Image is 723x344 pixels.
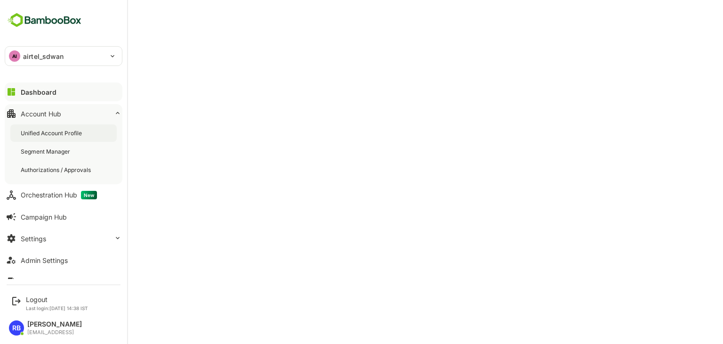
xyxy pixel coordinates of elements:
[9,320,24,336] div: RB
[21,191,97,199] div: Orchestration Hub
[5,229,122,248] button: Settings
[5,47,122,66] div: AIairtel_sdwan
[5,272,122,291] button: Data Upload
[23,51,64,61] p: airtel_sdwan
[81,191,97,199] span: New
[5,207,122,226] button: Campaign Hub
[27,329,82,336] div: [EMAIL_ADDRESS]
[21,235,46,243] div: Settings
[21,129,84,137] div: Unified Account Profile
[21,278,59,286] div: Data Upload
[21,110,61,118] div: Account Hub
[26,305,88,311] p: Last login: [DATE] 14:38 IST
[5,11,84,29] img: BambooboxFullLogoMark.5f36c76dfaba33ec1ec1367b70bb1252.svg
[21,88,56,96] div: Dashboard
[5,104,122,123] button: Account Hub
[21,213,67,221] div: Campaign Hub
[5,251,122,270] button: Admin Settings
[26,295,88,303] div: Logout
[27,320,82,328] div: [PERSON_NAME]
[21,147,72,156] div: Segment Manager
[9,50,20,62] div: AI
[5,186,122,205] button: Orchestration HubNew
[21,256,68,264] div: Admin Settings
[21,166,93,174] div: Authorizations / Approvals
[5,82,122,101] button: Dashboard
